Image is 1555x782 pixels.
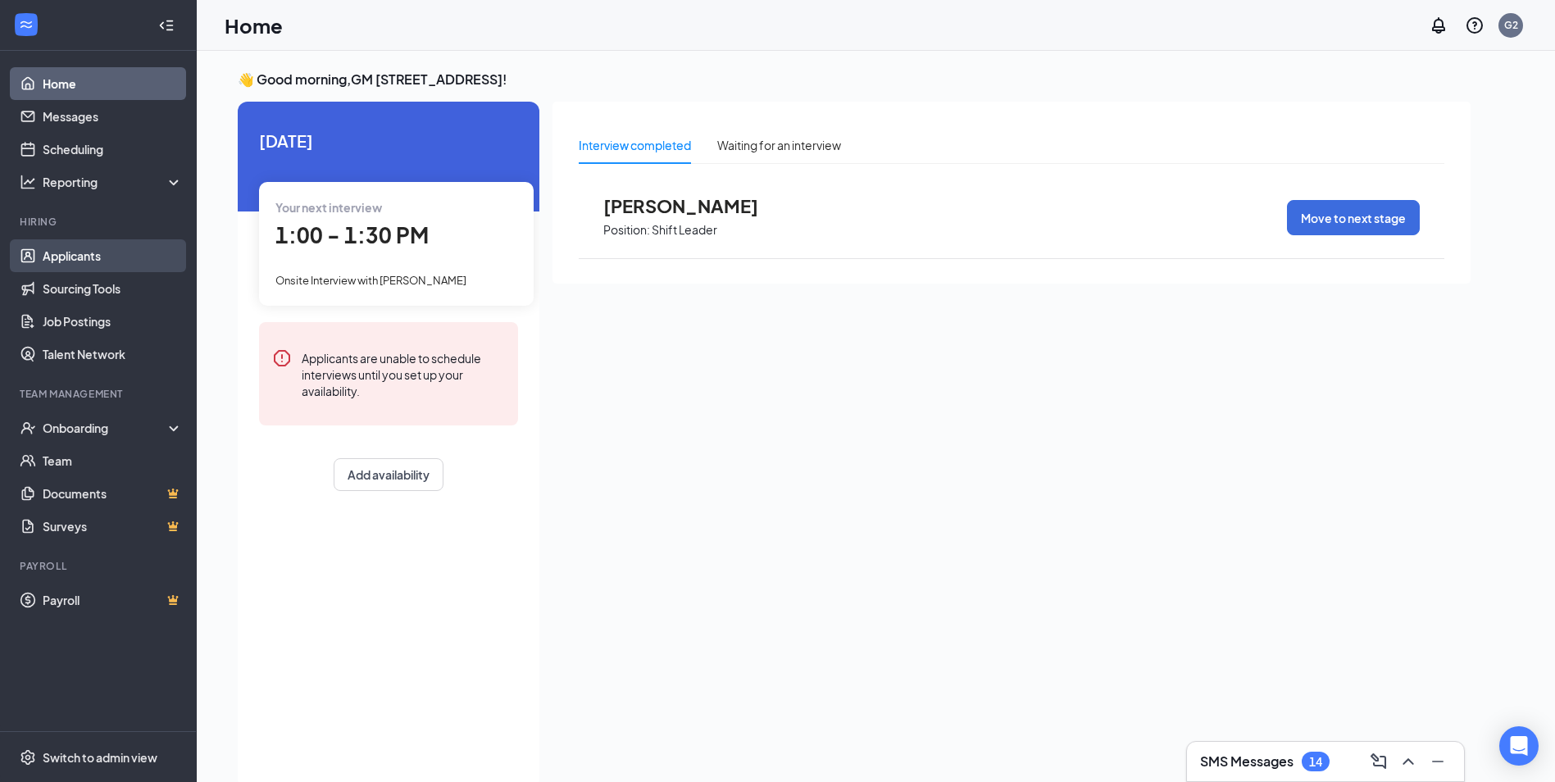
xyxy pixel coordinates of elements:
div: Switch to admin view [43,749,157,766]
a: SurveysCrown [43,510,183,543]
svg: WorkstreamLogo [18,16,34,33]
div: Reporting [43,174,184,190]
button: ComposeMessage [1366,748,1392,775]
svg: ComposeMessage [1369,752,1389,771]
span: [DATE] [259,128,518,153]
svg: Analysis [20,174,36,190]
a: Talent Network [43,338,183,371]
button: Add availability [334,458,443,491]
span: Your next interview [275,200,382,215]
a: Scheduling [43,133,183,166]
div: Waiting for an interview [717,136,841,154]
button: Move to next stage [1287,200,1420,235]
span: 1:00 - 1:30 PM [275,221,429,248]
p: Position: [603,222,650,238]
h3: SMS Messages [1200,752,1294,771]
div: G2 [1504,18,1518,32]
svg: Notifications [1429,16,1448,35]
a: PayrollCrown [43,584,183,616]
svg: ChevronUp [1398,752,1418,771]
h1: Home [225,11,283,39]
div: Team Management [20,387,180,401]
svg: QuestionInfo [1465,16,1485,35]
button: ChevronUp [1395,748,1421,775]
svg: Minimize [1428,752,1448,771]
a: Applicants [43,239,183,272]
div: Interview completed [579,136,691,154]
svg: Collapse [158,17,175,34]
div: Onboarding [43,420,169,436]
svg: Settings [20,749,36,766]
a: Team [43,444,183,477]
a: Messages [43,100,183,133]
span: Onsite Interview with [PERSON_NAME] [275,274,466,287]
a: Home [43,67,183,100]
span: [PERSON_NAME] [603,195,784,216]
h3: 👋 Good morning, GM [STREET_ADDRESS] ! [238,70,1471,89]
svg: UserCheck [20,420,36,436]
a: Job Postings [43,305,183,338]
div: 14 [1309,755,1322,769]
div: Payroll [20,559,180,573]
div: Hiring [20,215,180,229]
a: DocumentsCrown [43,477,183,510]
div: Open Intercom Messenger [1499,726,1539,766]
a: Sourcing Tools [43,272,183,305]
div: Applicants are unable to schedule interviews until you set up your availability. [302,348,505,399]
svg: Error [272,348,292,368]
button: Minimize [1425,748,1451,775]
p: Shift Leader [652,222,717,238]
